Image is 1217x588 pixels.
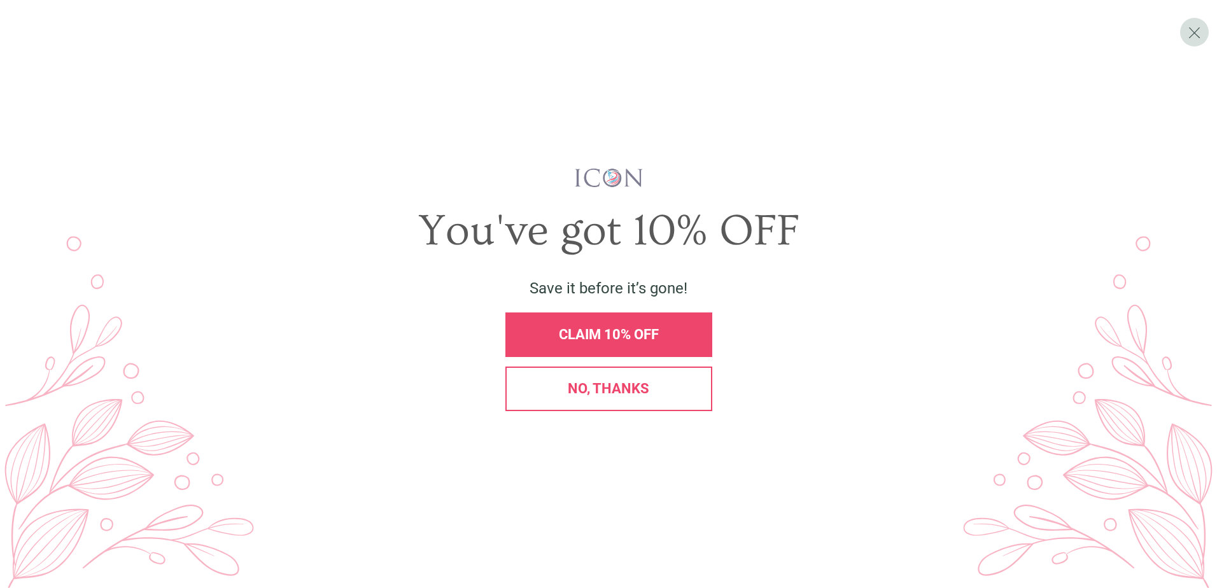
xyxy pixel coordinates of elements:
[1188,23,1201,42] span: X
[573,167,645,189] img: iconwallstickersl_1754656298800.png
[530,279,687,297] span: Save it before it’s gone!
[559,326,659,342] span: CLAIM 10% OFF
[568,381,649,396] span: No, thanks
[418,206,799,256] span: You've got 10% OFF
